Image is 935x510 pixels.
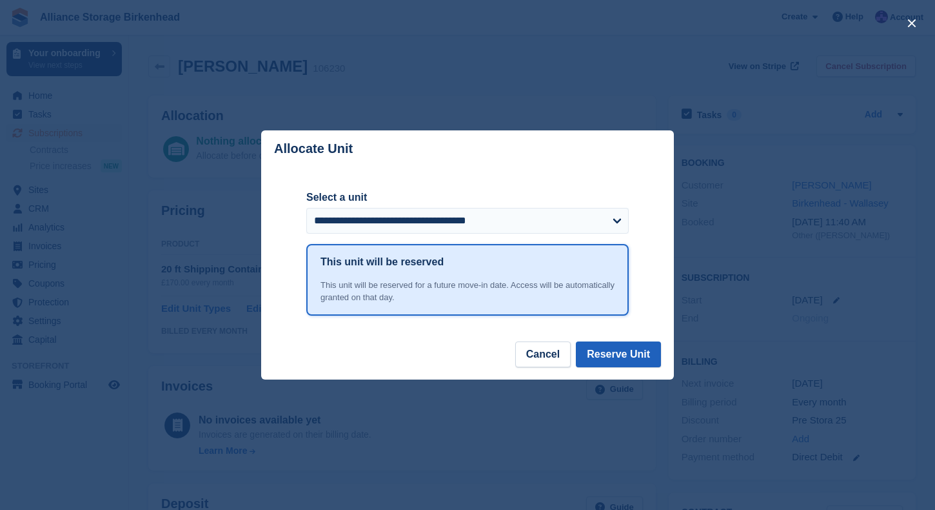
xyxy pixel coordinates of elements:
[576,342,661,367] button: Reserve Unit
[515,342,571,367] button: Cancel
[274,141,353,156] p: Allocate Unit
[320,254,444,270] h1: This unit will be reserved
[306,190,629,205] label: Select a unit
[901,13,922,34] button: close
[320,279,615,304] div: This unit will be reserved for a future move-in date. Access will be automatically granted on tha...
